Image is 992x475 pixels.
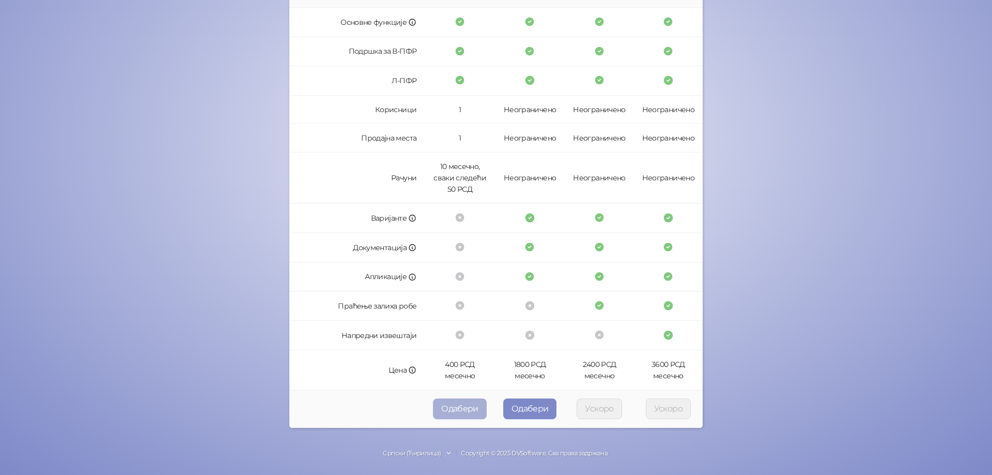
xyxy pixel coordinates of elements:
td: Неограничено [495,124,565,152]
td: 1 [425,96,495,124]
td: Напредни извештаји [289,321,425,350]
td: Корисници [289,96,425,124]
td: Цена [289,350,425,390]
button: Ускоро [577,399,622,419]
td: 3600 РСД месечно [634,350,703,390]
td: Варијанте [289,204,425,233]
td: Неограничено [495,96,565,124]
td: Рачуни [289,152,425,204]
td: 2400 РСД месечно [565,350,633,390]
td: Документација [289,233,425,263]
td: Неограничено [565,124,633,152]
td: 400 РСД месечно [425,350,495,390]
td: Неограничено [495,152,565,204]
td: Неограничено [565,152,633,204]
td: 1 [425,124,495,152]
div: Српски (Ћирилица) [383,449,441,458]
td: Неограничено [634,124,703,152]
td: Л-ПФР [289,66,425,96]
button: Одабери [503,399,557,419]
td: Основне функције [289,8,425,37]
td: Подршка за В-ПФР [289,37,425,67]
td: Апликације [289,263,425,292]
td: Неограничено [634,96,703,124]
td: Продајна места [289,124,425,152]
td: Праћење залиха робе [289,292,425,321]
td: Неограничено [565,96,633,124]
td: 10 месечно, сваки следећи 50 РСД [425,152,495,204]
button: Ускоро [646,399,691,419]
td: 1800 РСД месечно [495,350,565,390]
td: Неограничено [634,152,703,204]
button: Одабери [433,399,487,419]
